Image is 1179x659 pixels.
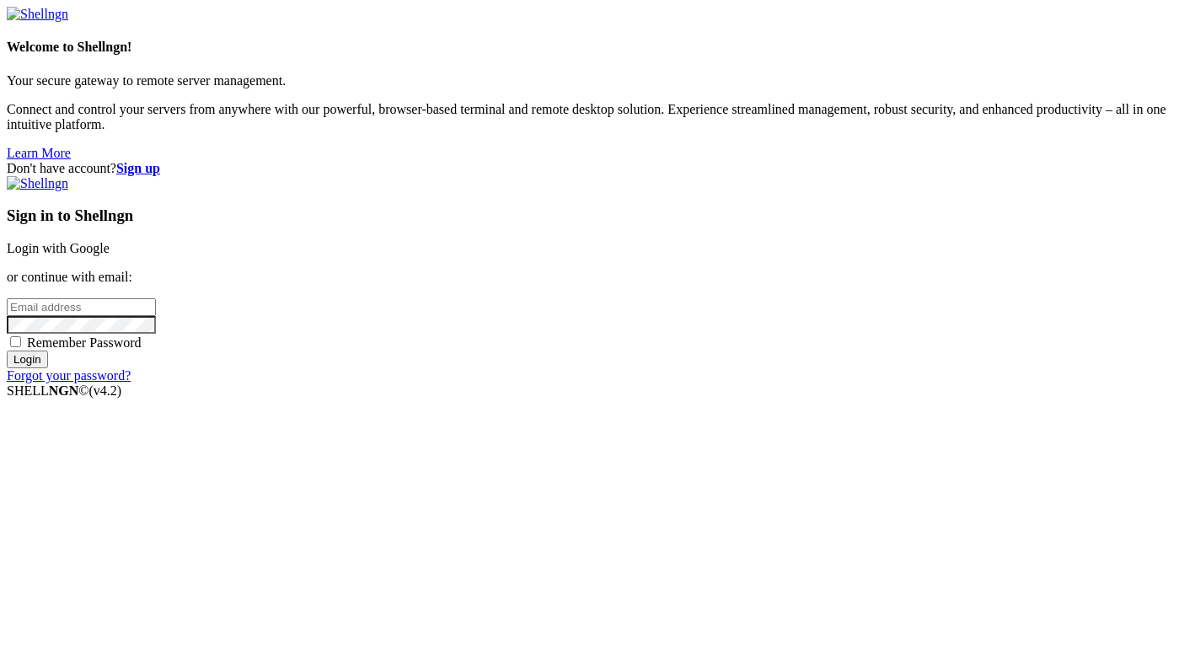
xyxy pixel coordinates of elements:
[7,7,68,22] img: Shellngn
[7,176,68,191] img: Shellngn
[7,241,110,255] a: Login with Google
[7,368,131,383] a: Forgot your password?
[7,73,1172,88] p: Your secure gateway to remote server management.
[7,270,1172,285] p: or continue with email:
[7,351,48,368] input: Login
[7,206,1172,225] h3: Sign in to Shellngn
[7,146,71,160] a: Learn More
[116,161,160,175] a: Sign up
[10,336,21,347] input: Remember Password
[7,40,1172,55] h4: Welcome to Shellngn!
[49,383,79,398] b: NGN
[89,383,122,398] span: 4.2.0
[7,161,1172,176] div: Don't have account?
[7,383,121,398] span: SHELL ©
[7,102,1172,132] p: Connect and control your servers from anywhere with our powerful, browser-based terminal and remo...
[27,335,142,350] span: Remember Password
[7,298,156,316] input: Email address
